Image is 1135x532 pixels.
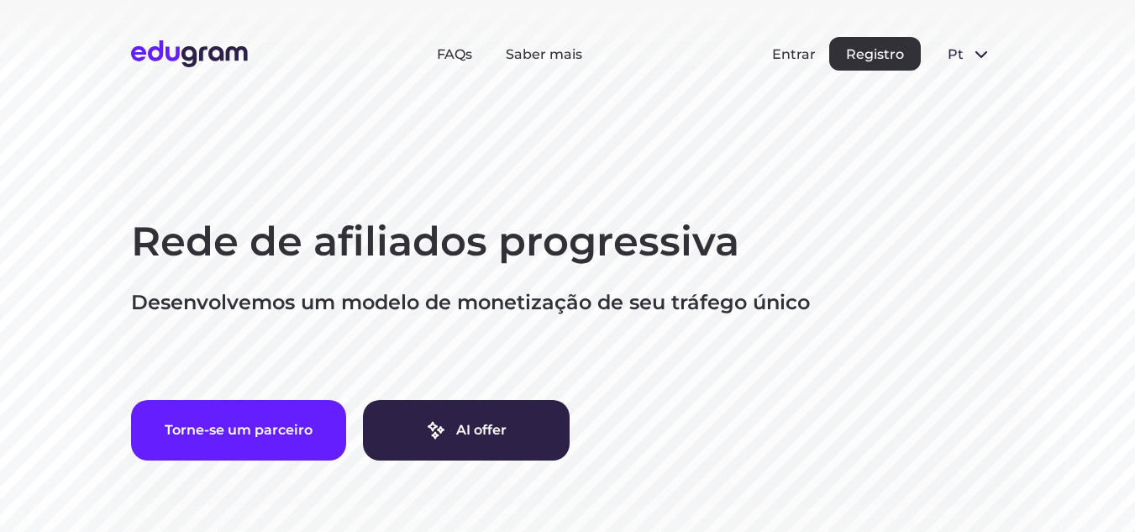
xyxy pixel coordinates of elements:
a: Saber mais [506,46,582,62]
img: Edugram Logo [131,40,248,67]
a: FAQs [437,46,472,62]
h1: Rede de afiliados progressiva [131,215,1005,269]
button: pt [934,37,1005,71]
a: AI offer [363,400,570,461]
button: Entrar [772,46,816,62]
p: Desenvolvemos um modelo de monetização de seu tráfego único [131,289,1005,316]
button: Torne-se um parceiro [131,400,346,461]
span: pt [948,46,964,62]
button: Registro [829,37,921,71]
